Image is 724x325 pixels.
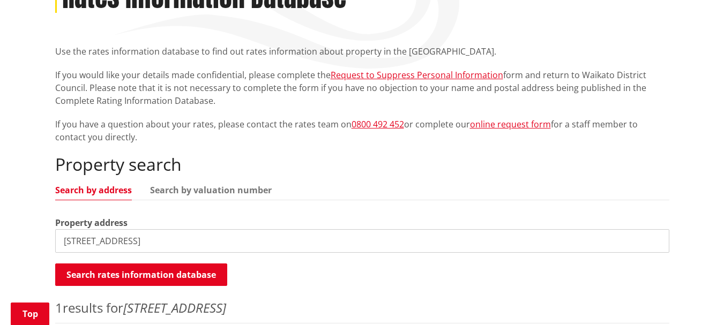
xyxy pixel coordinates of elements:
p: results for [55,298,669,318]
span: 1 [55,299,63,316]
label: Property address [55,216,128,229]
iframe: Messenger Launcher [675,280,713,319]
a: 0800 492 452 [352,118,404,130]
em: [STREET_ADDRESS] [123,299,226,316]
p: If you would like your details made confidential, please complete the form and return to Waikato ... [55,69,669,107]
a: online request form [470,118,551,130]
a: Search by valuation number [150,186,272,194]
input: e.g. Duke Street NGARUAWAHIA [55,229,669,253]
p: If you have a question about your rates, please contact the rates team on or complete our for a s... [55,118,669,143]
a: Top [11,303,49,325]
a: Search by address [55,186,132,194]
h2: Property search [55,154,669,175]
button: Search rates information database [55,263,227,286]
p: Use the rates information database to find out rates information about property in the [GEOGRAPHI... [55,45,669,58]
a: Request to Suppress Personal Information [331,69,503,81]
